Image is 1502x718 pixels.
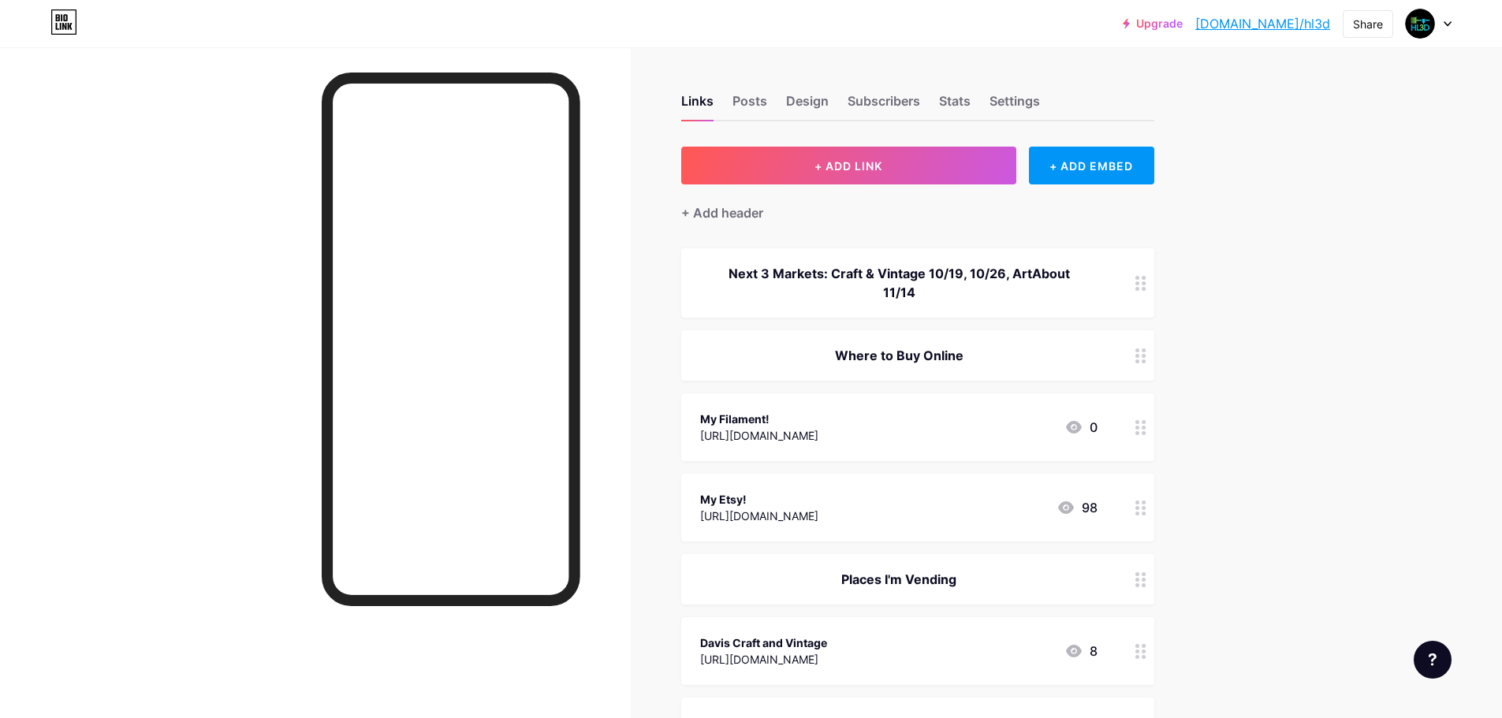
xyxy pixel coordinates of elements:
[1057,498,1098,517] div: 98
[700,491,818,508] div: My Etsy!
[681,203,763,222] div: + Add header
[681,147,1016,184] button: + ADD LINK
[700,346,1098,365] div: Where to Buy Online
[990,91,1040,120] div: Settings
[1064,642,1098,660] div: 8
[1405,9,1435,39] img: hl3d
[1195,14,1330,33] a: [DOMAIN_NAME]/hl3d
[814,159,882,173] span: + ADD LINK
[1353,16,1383,32] div: Share
[939,91,971,120] div: Stats
[700,264,1098,302] div: Next 3 Markets: Craft & Vintage 10/19, 10/26, ArtAbout 11/14
[700,427,818,444] div: [URL][DOMAIN_NAME]
[700,411,818,427] div: My Filament!
[700,570,1098,589] div: Places I'm Vending
[700,634,827,651] div: Davis Craft and Vintage
[1123,17,1183,30] a: Upgrade
[700,651,827,668] div: [URL][DOMAIN_NAME]
[786,91,829,120] div: Design
[732,91,767,120] div: Posts
[848,91,920,120] div: Subscribers
[700,508,818,524] div: [URL][DOMAIN_NAME]
[681,91,714,120] div: Links
[1064,418,1098,437] div: 0
[1029,147,1154,184] div: + ADD EMBED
